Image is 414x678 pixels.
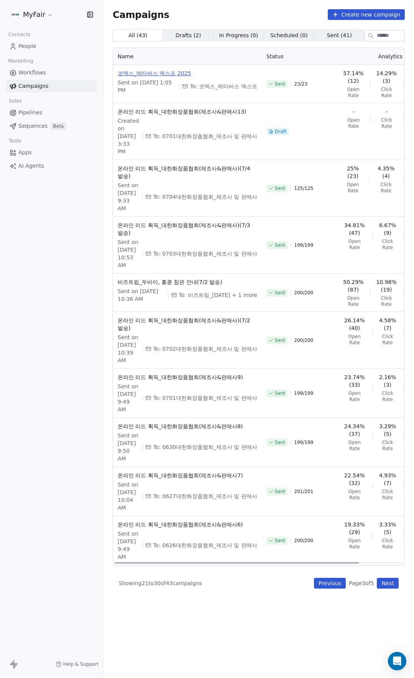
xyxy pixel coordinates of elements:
[190,82,257,90] span: To: 코엑스_메타버스 엑스포
[275,242,285,248] span: Sent
[18,122,48,130] span: Sequences
[275,337,285,343] span: Sent
[294,185,313,191] span: 125 / 125
[328,9,405,20] button: Create new campaign
[5,29,34,40] span: Contacts
[118,278,257,286] span: 비즈트립_두바이, 홍콩 참관 안내(7/2 발송)
[118,117,139,155] span: Created on [DATE] 3:33 PM
[376,278,397,294] span: 10.98% (19)
[343,117,364,129] span: Open Rate
[6,106,97,119] a: Pipelines
[275,439,285,445] span: Sent
[378,317,397,332] span: 4.58% (7)
[343,86,364,99] span: Open Rate
[118,432,139,462] span: Sent on [DATE] 9:50 AM
[118,238,139,269] span: Sent on [DATE] 10:53 AM
[18,148,32,157] span: Apps
[294,290,313,296] span: 200 / 200
[119,579,202,587] span: Showing 21 to 30 of 43 campaigns
[23,10,45,20] span: MyFair
[377,578,399,589] button: Next
[343,488,366,501] span: Open Rate
[153,132,257,140] span: To: 0701대한화장품협회_제조사 및 판매사
[51,122,66,130] span: Beta
[179,291,257,299] span: To: 비즈트립_7월 1일 + 1 more
[118,481,139,511] span: Sent on [DATE] 10:04 AM
[118,69,257,77] span: 코엑스_메타버스 엑스포 2025
[353,108,355,115] span: -
[18,82,48,90] span: Campaigns
[378,439,397,452] span: Click Rate
[343,472,366,487] span: 22.54% (32)
[56,661,99,667] a: Help & Support
[343,521,366,536] span: 19.33% (29)
[153,345,257,353] span: To: 0702대한화장품협회_제조사 및 판매사
[118,165,257,180] span: 온라인 리드 획득_대한화장품협회(제조사&판매사)(7/4 발송)
[386,108,388,115] span: -
[5,135,24,147] span: Tools
[378,488,397,501] span: Click Rate
[294,337,313,343] span: 200 / 200
[118,317,257,332] span: 온라인 리드 획득_대한화장품협회(제조사&판매사)(7/2 발송)
[275,538,285,544] span: Sent
[294,242,313,248] span: 199 / 199
[378,221,397,237] span: 6.67% (9)
[6,120,97,132] a: SequencesBeta
[343,69,364,85] span: 57.14% (12)
[388,652,406,670] div: Open Intercom Messenger
[118,79,176,94] span: Sent on [DATE] 1:05 PM
[118,373,257,381] span: 온라인 리드 획득_대한화장품협회(제조사&판매사9)
[343,390,366,403] span: Open Rate
[176,31,201,40] span: Drafts ( 2 )
[5,95,25,107] span: Sales
[343,238,366,251] span: Open Rate
[5,55,36,67] span: Marketing
[270,31,308,40] span: Scheduled ( 0 )
[378,390,397,403] span: Click Rate
[343,422,366,438] span: 24.34% (37)
[153,250,257,257] span: To: 0703대한화장품협회_제조사 및 판매사
[118,530,139,561] span: Sent on [DATE] 9:49 AM
[118,221,257,237] span: 온라인 리드 획득_대한화장품협회(제조사&판매사)(7/3 발송)
[343,295,364,307] span: Open Rate
[153,394,257,402] span: To: 0701대한화장품협회_제조사 및 판매사
[9,8,55,21] button: MyFair
[6,146,97,159] a: Apps
[275,290,285,296] span: Sent
[378,333,397,346] span: Click Rate
[113,9,169,20] span: Campaigns
[294,439,313,445] span: 199 / 199
[18,162,44,170] span: AI Agents
[6,80,97,92] a: Campaigns
[343,221,366,237] span: 34.81% (47)
[294,538,313,544] span: 200 / 200
[18,69,46,77] span: Workflows
[118,333,139,364] span: Sent on [DATE] 10:39 AM
[343,317,366,332] span: 26.14% (40)
[11,10,20,19] img: %C3%AC%C2%9B%C2%90%C3%AD%C2%98%C2%95%20%C3%AB%C2%A1%C2%9C%C3%AA%C2%B3%C2%A0(white+round).png
[153,443,257,451] span: To: 0630대한화장품협회_제조사 및 판매사
[294,390,313,396] span: 199 / 199
[376,86,397,99] span: Click Rate
[343,181,363,194] span: Open Rate
[219,31,258,40] span: In Progress ( 0 )
[378,472,397,487] span: 4.93% (7)
[6,66,97,79] a: Workflows
[118,181,139,212] span: Sent on [DATE] 9:33 AM
[376,69,397,85] span: 14.29% (3)
[343,538,366,550] span: Open Rate
[378,238,397,251] span: Click Rate
[375,181,396,194] span: Click Rate
[6,160,97,172] a: AI Agents
[18,109,42,117] span: Pipelines
[118,472,257,479] span: 온라인 리드 획득_대한화장품협회(제조사&판매사7)
[153,193,257,201] span: To: 0704대한화장품협회_제조사 및 판매사
[113,48,262,65] th: Name
[118,521,257,528] span: 온라인 리드 획득_대한화장품협회(제조사&판매사6)
[294,488,313,495] span: 201 / 201
[314,578,346,589] button: Previous
[378,521,397,536] span: 3.33% (5)
[275,390,285,396] span: Sent
[153,541,257,549] span: To: 0626대한화장품협회_제조사 및 판매사
[343,439,366,452] span: Open Rate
